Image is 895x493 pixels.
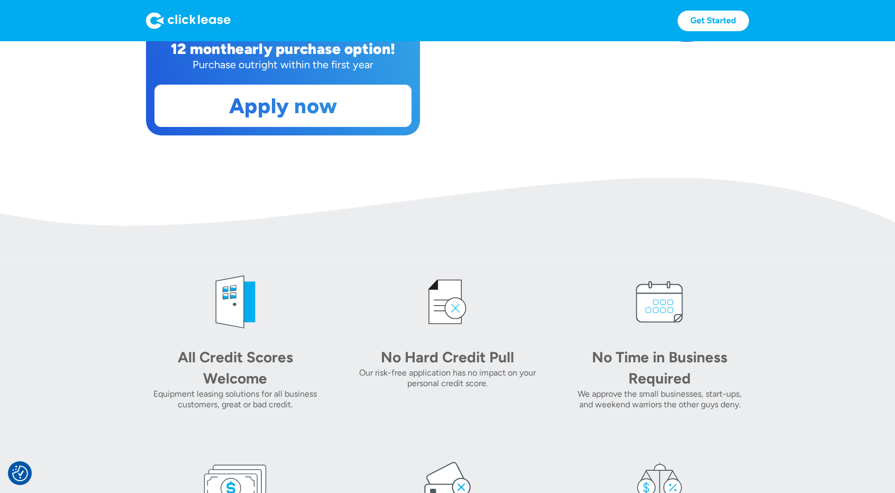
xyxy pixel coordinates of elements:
[12,465,28,481] img: Revisit consent button
[571,389,749,410] div: We approve the small businesses, start-ups, and weekend warriors the other guys deny.
[155,85,411,126] a: Apply now
[146,12,231,29] img: Logo
[12,465,28,481] button: Consent Preferences
[161,346,309,389] div: All Credit Scores Welcome
[154,57,412,72] div: Purchase outright within the first year
[146,389,324,410] div: Equipment leasing solutions for all business customers, great or bad credit.
[171,40,236,58] div: 12 month
[204,270,267,334] img: welcome icon
[358,368,536,389] div: Our risk-free application has no impact on your personal credit score.
[373,346,522,368] div: No Hard Credit Pull
[586,346,734,389] div: No Time in Business Required
[678,11,749,31] a: Get Started
[235,40,395,58] div: early purchase option!
[628,270,691,334] img: calendar icon
[416,270,479,334] img: credit icon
